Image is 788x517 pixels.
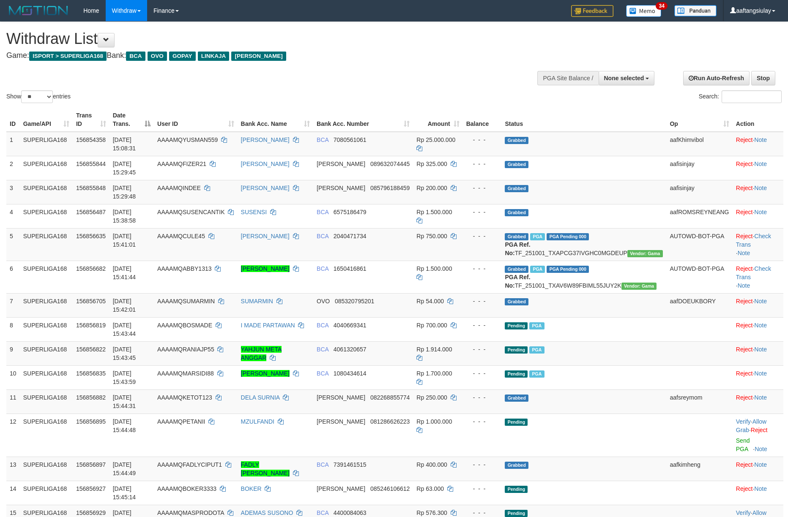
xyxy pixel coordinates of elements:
[416,209,452,215] span: Rp 1.500.000
[20,341,73,365] td: SUPERLIGA168
[148,52,167,61] span: OVO
[751,71,775,85] a: Stop
[505,298,528,305] span: Grabbed
[736,322,753,329] a: Reject
[505,185,528,192] span: Grabbed
[20,365,73,389] td: SUPERLIGA168
[317,394,365,401] span: [PERSON_NAME]
[370,394,410,401] span: Copy 082268855774 to clipboard
[505,241,530,256] b: PGA Ref. No:
[505,161,528,168] span: Grabbed
[113,322,136,337] span: [DATE] 15:43:44
[157,322,212,329] span: AAAAMQBOSMADE
[466,484,498,493] div: - - -
[626,5,662,17] img: Button%20Memo.svg
[466,297,498,305] div: - - -
[733,293,783,317] td: ·
[416,136,455,143] span: Rp 25.000.000
[505,462,528,469] span: Grabbed
[416,185,447,191] span: Rp 200.000
[6,52,517,60] h4: Game: Bank:
[736,461,753,468] a: Reject
[6,389,20,414] td: 11
[169,52,196,61] span: GOPAY
[317,161,365,167] span: [PERSON_NAME]
[537,71,598,85] div: PGA Site Balance /
[370,185,410,191] span: Copy 085796188459 to clipboard
[674,5,717,16] img: panduan.png
[416,346,452,353] span: Rp 1.914.000
[113,394,136,409] span: [DATE] 15:44:31
[666,156,732,180] td: aafisinjay
[754,485,767,492] a: Note
[334,322,367,329] span: Copy 4040669341 to clipboard
[754,370,767,377] a: Note
[736,418,766,433] span: ·
[733,317,783,341] td: ·
[126,52,145,61] span: BCA
[699,90,782,103] label: Search:
[466,184,498,192] div: - - -
[463,108,502,132] th: Balance
[21,90,53,103] select: Showentries
[505,510,528,517] span: Pending
[113,161,136,176] span: [DATE] 15:29:45
[317,185,365,191] span: [PERSON_NAME]
[736,370,753,377] a: Reject
[505,486,528,493] span: Pending
[733,414,783,457] td: · ·
[754,185,767,191] a: Note
[738,250,750,256] a: Note
[501,108,666,132] th: Status
[736,136,753,143] a: Reject
[317,370,328,377] span: BCA
[413,108,462,132] th: Amount: activate to sort column ascending
[736,509,751,516] a: Verify
[76,322,106,329] span: 156856819
[754,394,767,401] a: Note
[722,90,782,103] input: Search:
[238,108,314,132] th: Bank Acc. Name: activate to sort column ascending
[317,136,328,143] span: BCA
[370,418,410,425] span: Copy 081286626223 to clipboard
[334,461,367,468] span: Copy 7391461515 to clipboard
[733,156,783,180] td: ·
[20,261,73,293] td: SUPERLIGA168
[530,233,545,240] span: Marked by aafsoycanthlai
[736,265,771,280] a: Check Trans
[157,346,214,353] span: AAAAMQRANIAJP55
[505,274,530,289] b: PGA Ref. No:
[736,298,753,305] a: Reject
[505,233,528,240] span: Grabbed
[76,161,106,167] span: 156855844
[317,485,365,492] span: [PERSON_NAME]
[466,160,498,168] div: - - -
[231,52,286,61] span: [PERSON_NAME]
[6,261,20,293] td: 6
[109,108,154,132] th: Date Trans.: activate to sort column descending
[20,389,73,414] td: SUPERLIGA168
[466,393,498,402] div: - - -
[157,185,201,191] span: AAAAMQINDEE
[416,485,444,492] span: Rp 63.000
[6,204,20,228] td: 4
[505,395,528,402] span: Grabbed
[241,509,293,516] a: ADEMAS SUSONO
[505,419,528,426] span: Pending
[466,345,498,354] div: - - -
[157,265,211,272] span: AAAAMQABBY1313
[754,461,767,468] a: Note
[505,370,528,378] span: Pending
[157,418,205,425] span: AAAAMQPETANII
[736,185,753,191] a: Reject
[505,266,528,273] span: Grabbed
[666,389,732,414] td: aafsreymom
[334,209,367,215] span: Copy 6575186479 to clipboard
[754,209,767,215] a: Note
[335,298,374,305] span: Copy 085320795201 to clipboard
[241,322,295,329] a: I MADE PARTAWAN
[666,180,732,204] td: aafisinjay
[416,265,452,272] span: Rp 1.500.000
[113,346,136,361] span: [DATE] 15:43:45
[466,264,498,273] div: - - -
